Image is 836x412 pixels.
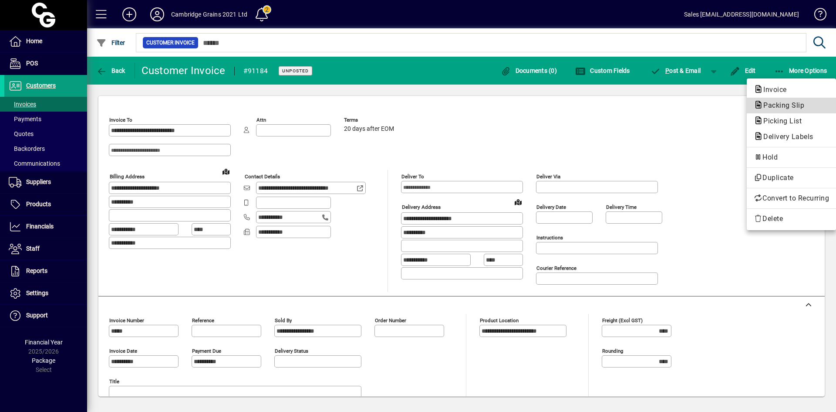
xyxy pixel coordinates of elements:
span: Delete [754,214,829,224]
span: Invoice [754,85,791,94]
span: Packing Slip [754,101,809,109]
span: Delivery Labels [754,133,818,141]
span: Duplicate [754,173,829,183]
span: Convert to Recurring [754,193,829,204]
span: Picking List [754,117,806,125]
span: Hold [754,152,829,163]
